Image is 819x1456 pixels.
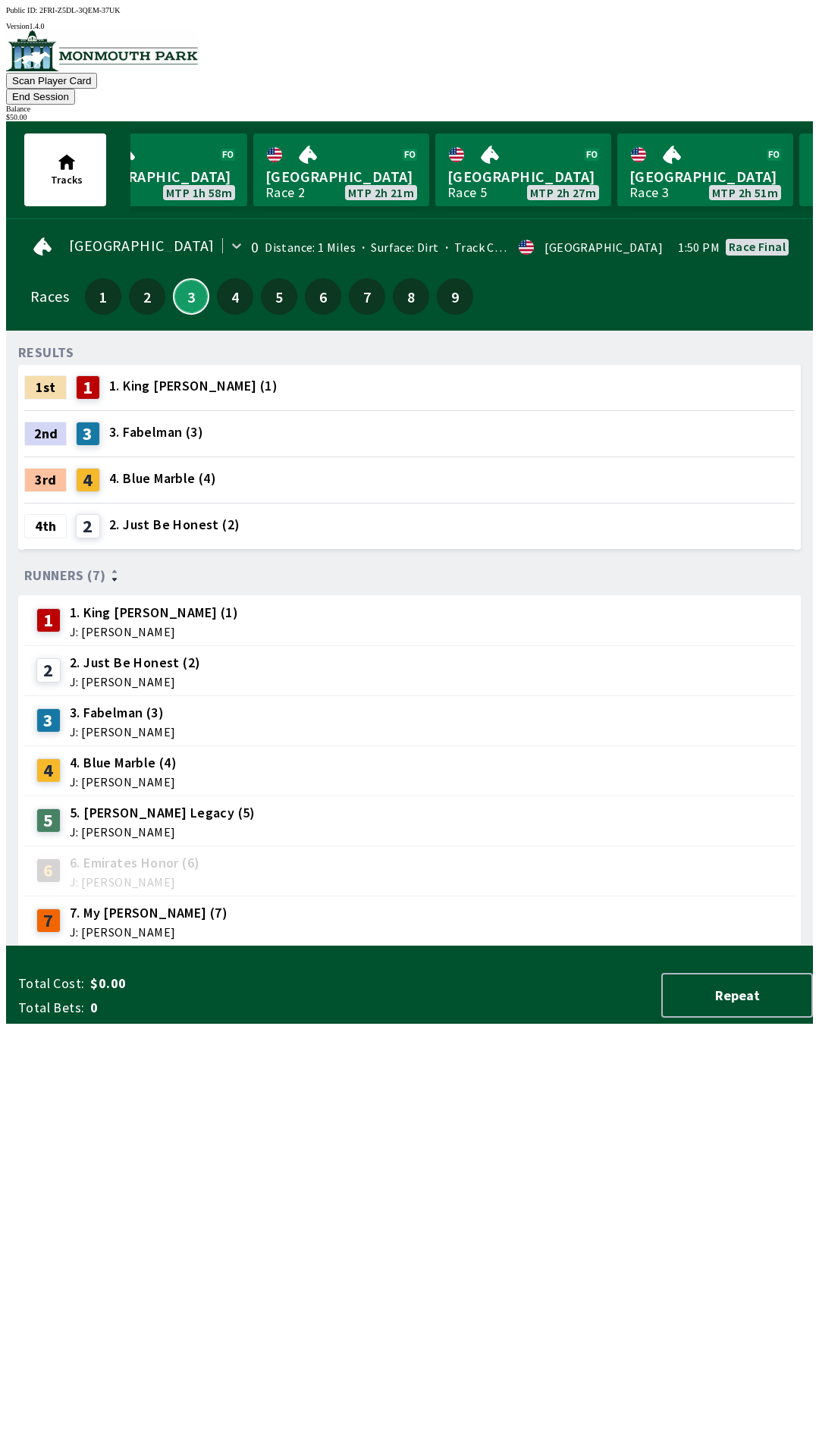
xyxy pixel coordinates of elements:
img: venue logo [6,30,198,71]
div: Public ID: [6,6,813,14]
div: Race 3 [629,187,669,199]
span: J: [PERSON_NAME] [70,876,199,888]
span: 2 [133,291,162,302]
a: [GEOGRAPHIC_DATA]Race 3MTP 2h 51m [617,133,793,206]
span: $0.00 [90,974,329,993]
span: J: [PERSON_NAME] [70,626,238,638]
div: Race final [729,240,786,253]
div: 7 [36,908,61,933]
div: Race 5 [447,187,487,199]
span: 8 [397,291,425,302]
span: MTP 2h 51m [712,187,778,199]
span: J: [PERSON_NAME] [70,676,200,688]
div: 3 [36,708,61,733]
span: 7 [353,291,381,302]
div: 1 [36,608,61,632]
div: RESULTS [18,347,74,359]
span: Total Bets: [18,999,84,1017]
span: MTP 2h 27m [530,187,596,199]
span: MTP 2h 21m [348,187,414,199]
span: 3. Fabelman (3) [109,422,203,442]
button: 5 [261,278,297,315]
span: Tracks [51,173,83,187]
span: [GEOGRAPHIC_DATA] [447,167,599,187]
span: 4. Blue Marble (4) [109,469,216,488]
div: 2 [76,514,100,538]
span: 1:50 PM [678,241,720,253]
span: 3. Fabelman (3) [70,703,175,723]
div: 1 [76,375,100,400]
div: [GEOGRAPHIC_DATA] [544,241,663,253]
span: [GEOGRAPHIC_DATA] [83,167,235,187]
span: 5 [265,291,293,302]
span: 2. Just Be Honest (2) [109,515,240,535]
button: End Session [6,89,75,105]
span: Distance: 1 Miles [265,240,356,255]
div: 6 [36,858,61,883]
span: 6 [309,291,337,302]
div: Balance [6,105,813,113]
span: 0 [90,999,329,1017]
span: Surface: Dirt [356,240,439,255]
div: 3rd [24,468,67,492]
button: 9 [437,278,473,315]
div: 4th [24,514,67,538]
button: 1 [85,278,121,315]
button: 6 [305,278,341,315]
a: [GEOGRAPHIC_DATA]MTP 1h 58m [71,133,247,206]
span: 1. King [PERSON_NAME] (1) [70,603,238,623]
span: Total Cost: [18,974,84,993]
div: 2nd [24,422,67,446]
button: 8 [393,278,429,315]
span: [GEOGRAPHIC_DATA] [265,167,417,187]
span: [GEOGRAPHIC_DATA] [629,167,781,187]
div: Races [30,290,69,303]
span: [GEOGRAPHIC_DATA] [69,240,215,252]
span: 6. Emirates Honor (6) [70,853,199,873]
span: 9 [441,291,469,302]
div: Version 1.4.0 [6,22,813,30]
button: 4 [217,278,253,315]
span: 1 [89,291,118,302]
div: 4 [76,468,100,492]
div: $ 50.00 [6,113,813,121]
div: 3 [76,422,100,446]
div: Race 2 [265,187,305,199]
span: 4 [221,291,249,302]
button: 7 [349,278,385,315]
button: 2 [129,278,165,315]
button: Scan Player Card [6,73,97,89]
span: 2FRI-Z5DL-3QEM-37UK [39,6,121,14]
a: [GEOGRAPHIC_DATA]Race 5MTP 2h 27m [435,133,611,206]
span: Runners (7) [24,570,105,582]
span: MTP 1h 58m [166,187,232,199]
span: 7. My [PERSON_NAME] (7) [70,903,227,923]
div: Runners (7) [24,568,795,583]
span: J: [PERSON_NAME] [70,926,227,938]
button: Tracks [24,133,106,206]
div: 2 [36,658,61,682]
span: J: [PERSON_NAME] [70,826,256,838]
div: 4 [36,758,61,783]
span: Track Condition: Firm [439,240,573,255]
button: 3 [173,278,209,315]
div: 0 [251,241,259,253]
span: J: [PERSON_NAME] [70,726,175,738]
span: 4. Blue Marble (4) [70,753,177,773]
span: Repeat [675,987,799,1004]
a: [GEOGRAPHIC_DATA]Race 2MTP 2h 21m [253,133,429,206]
div: 1st [24,375,67,400]
button: Repeat [661,973,813,1018]
span: J: [PERSON_NAME] [70,776,177,788]
span: 1. King [PERSON_NAME] (1) [109,376,278,396]
div: 5 [36,808,61,833]
span: 5. [PERSON_NAME] Legacy (5) [70,803,256,823]
span: 2. Just Be Honest (2) [70,653,200,673]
